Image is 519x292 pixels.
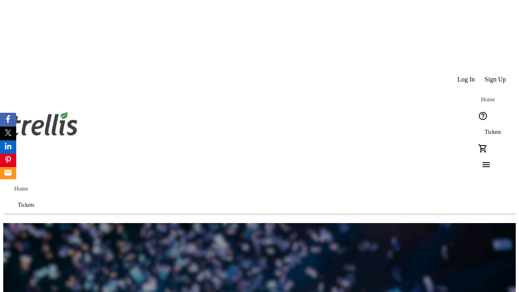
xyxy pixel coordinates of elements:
[14,186,28,192] span: Home
[475,108,491,124] button: Help
[485,129,501,135] span: Tickets
[457,76,475,83] span: Log In
[8,197,44,213] a: Tickets
[8,181,34,197] a: Home
[475,157,491,173] button: Menu
[480,71,511,88] button: Sign Up
[485,76,506,83] span: Sign Up
[18,202,34,208] span: Tickets
[481,97,495,103] span: Home
[453,71,480,88] button: Log In
[475,140,491,157] button: Cart
[475,92,501,108] a: Home
[8,103,80,144] img: Orient E2E Organization rARU22QBw2's Logo
[475,124,511,140] a: Tickets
